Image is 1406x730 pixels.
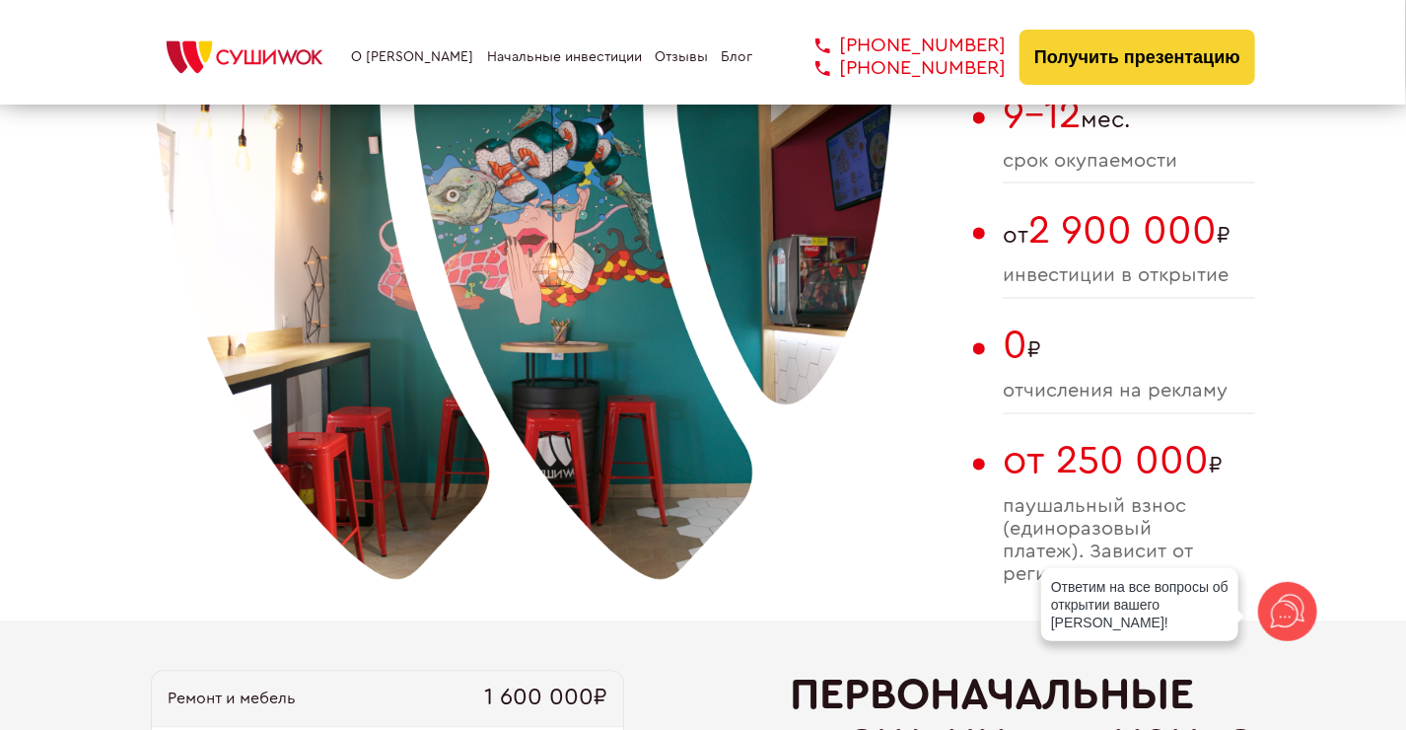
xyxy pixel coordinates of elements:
[721,49,752,65] a: Блог
[1003,96,1081,135] span: 9-12
[786,57,1007,80] a: [PHONE_NUMBER]
[1003,208,1255,254] span: от ₽
[1003,265,1255,288] span: инвестиции в открытие
[484,686,607,713] span: 1 600 000₽
[786,35,1007,57] a: [PHONE_NUMBER]
[1019,30,1255,85] button: Получить презентацию
[1003,93,1255,138] span: мес.
[1003,324,1255,369] span: ₽
[151,36,338,79] img: СУШИWOK
[1003,381,1255,403] span: отчисления на рекламу
[351,49,473,65] a: О [PERSON_NAME]
[1041,568,1238,641] div: Ответим на все вопросы об открытии вашего [PERSON_NAME]!
[487,49,642,65] a: Начальные инвестиции
[168,691,296,708] span: Ремонт и мебель
[1003,496,1255,587] span: паушальный взнос (единоразовый платеж). Зависит от региона
[1003,327,1027,366] span: 0
[1003,439,1255,484] span: ₽
[1028,211,1217,251] span: 2 900 000
[1003,442,1209,481] span: от 250 000
[655,49,708,65] a: Отзывы
[1003,150,1255,173] span: cрок окупаемости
